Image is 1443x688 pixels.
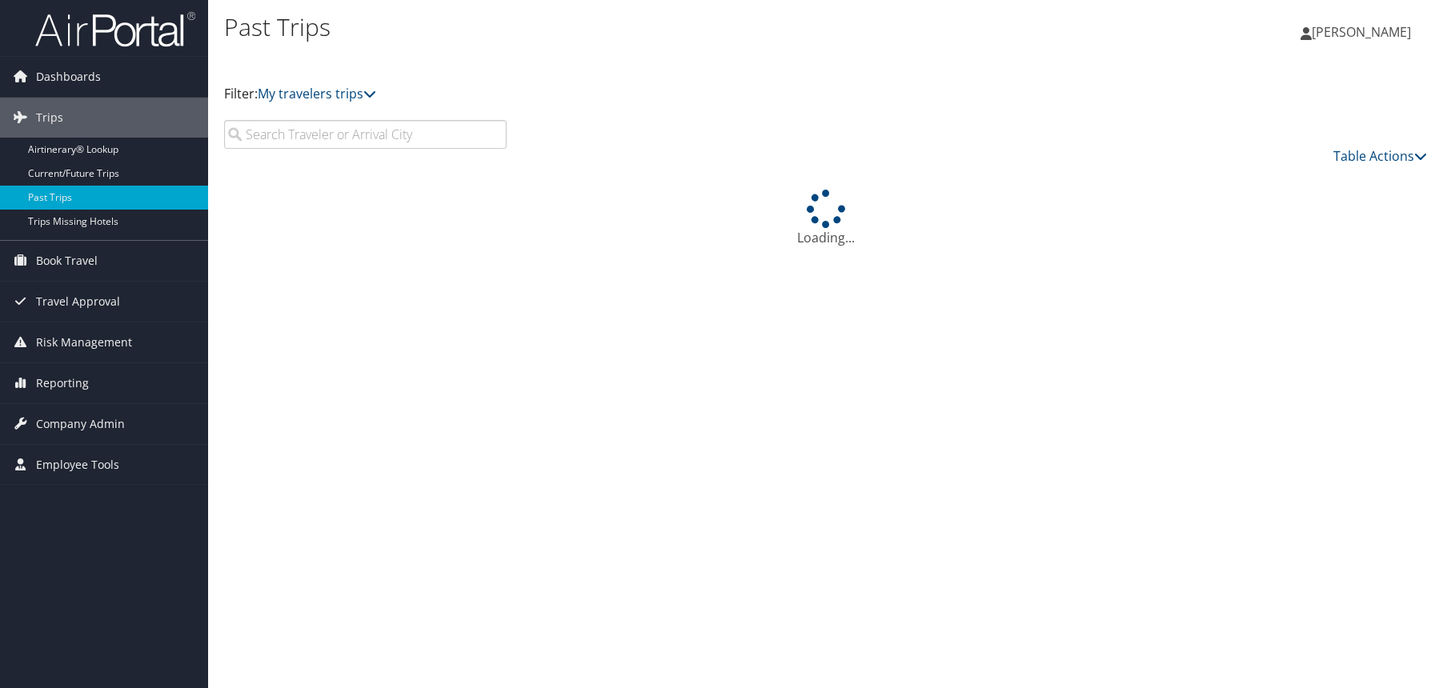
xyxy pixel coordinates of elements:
span: Reporting [36,363,89,403]
span: Book Travel [36,241,98,281]
h1: Past Trips [224,10,1026,44]
a: My travelers trips [258,85,376,102]
img: airportal-logo.png [35,10,195,48]
p: Filter: [224,84,1026,105]
input: Search Traveler or Arrival City [224,120,507,149]
span: Employee Tools [36,445,119,485]
span: [PERSON_NAME] [1312,23,1411,41]
span: Trips [36,98,63,138]
div: Loading... [224,190,1427,247]
span: Travel Approval [36,282,120,322]
span: Dashboards [36,57,101,97]
a: [PERSON_NAME] [1301,8,1427,56]
span: Risk Management [36,322,132,362]
a: Table Actions [1333,147,1427,165]
span: Company Admin [36,404,125,444]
